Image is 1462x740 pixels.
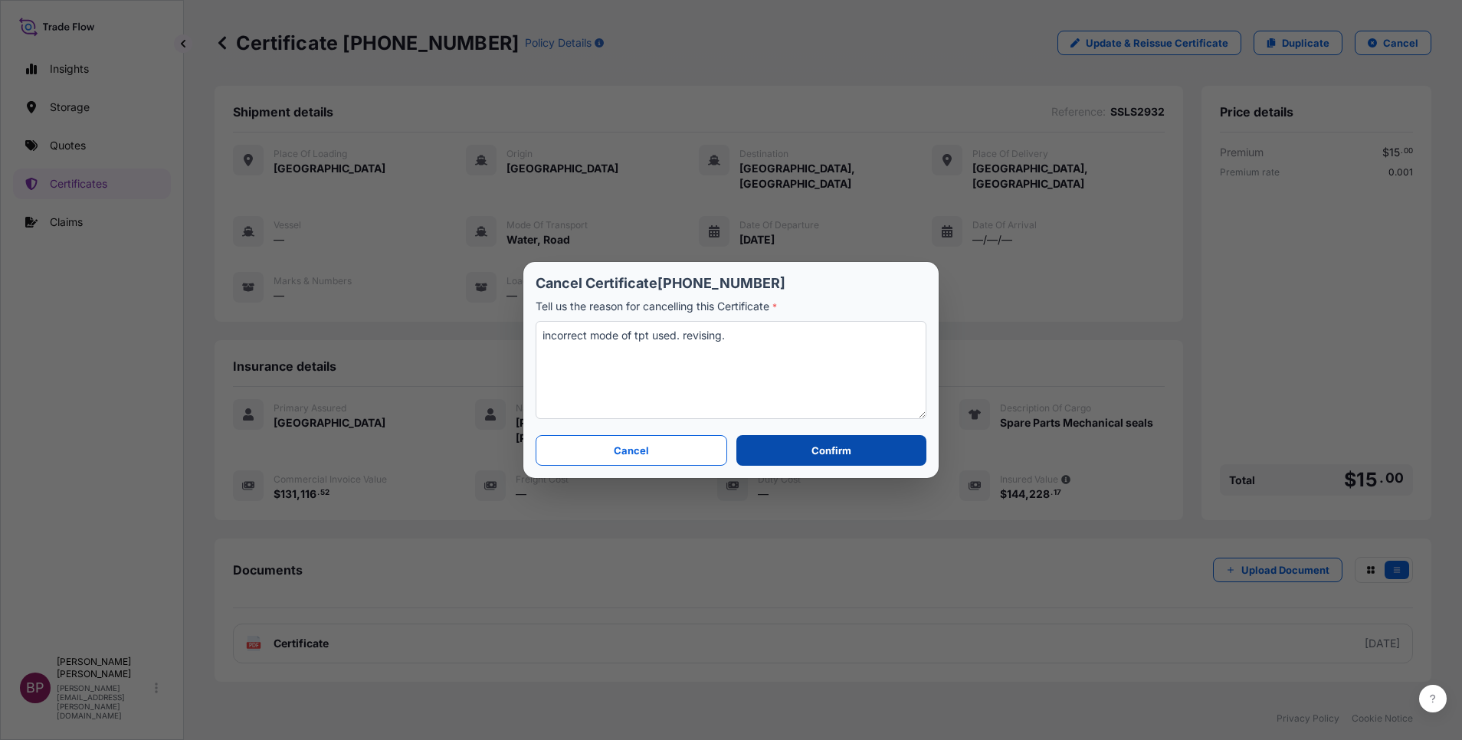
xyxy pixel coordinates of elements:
[536,299,926,315] p: Tell us the reason for cancelling this Certificate
[736,435,926,466] button: Confirm
[536,321,926,419] textarea: incorrect mode of tpt used. revising.
[536,435,727,466] button: Cancel
[614,443,649,458] p: Cancel
[811,443,851,458] p: Confirm
[536,274,926,293] p: Cancel Certificate [PHONE_NUMBER]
